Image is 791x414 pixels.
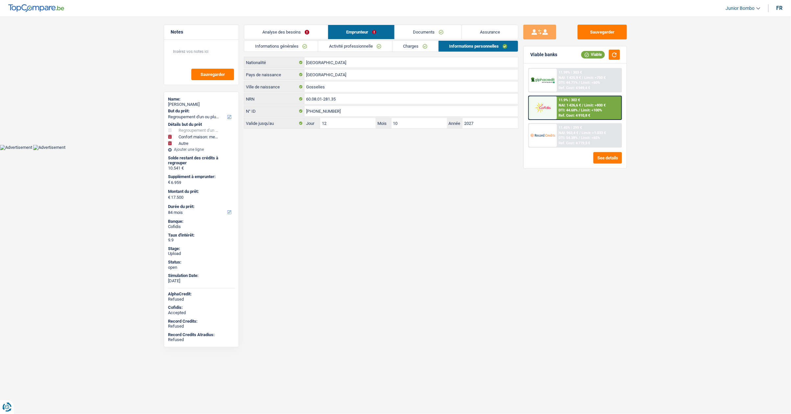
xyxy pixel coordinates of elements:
[168,195,170,200] span: €
[392,118,447,128] input: MM
[320,118,376,128] input: JJ
[579,136,580,140] span: /
[580,131,581,135] span: /
[168,97,235,102] div: Name:
[393,41,438,52] a: Charges
[244,81,304,92] label: Ville de naissance
[171,29,232,35] h5: Notes
[559,113,590,118] div: Ref. Cost: 4 910,8 €
[168,332,235,337] div: Record Credits Atradius:
[201,72,225,77] span: Sauvegarder
[244,69,304,80] label: Pays de naissance
[168,108,233,114] label: But du prêt:
[581,108,602,112] span: Limit: <100%
[585,103,606,107] span: Limit: >800 €
[191,69,234,80] button: Sauvegarder
[439,41,518,52] a: Informations personnelles
[168,166,235,171] div: 10.541 €
[395,25,462,39] a: Documents
[168,238,235,243] div: 9.9
[721,3,760,14] a: Junior Bombo
[168,297,235,302] div: Refused
[462,25,518,39] a: Assurance
[304,69,518,80] input: Belgique
[581,80,600,85] span: Limit: <60%
[581,51,605,58] div: Viable
[168,155,235,166] div: Solde restant des crédits à regrouper
[168,310,235,315] div: Accepted
[582,76,584,80] span: /
[559,108,578,112] span: DTI: 44.68%
[244,94,304,104] label: NRN
[244,118,304,128] label: Valide jusqu'au
[585,76,606,80] span: Limit: >750 €
[582,131,606,135] span: Limit: >1.033 €
[559,86,590,90] div: Ref. Cost: 4 949,4 €
[579,108,580,112] span: /
[531,129,555,141] img: Record Credits
[593,152,622,164] button: See details
[168,337,235,342] div: Refused
[304,118,320,128] label: Jour
[581,136,600,140] span: Limit: <65%
[168,324,235,329] div: Refused
[168,122,235,127] div: Détails but du prêt
[168,265,235,270] div: open
[244,106,304,116] label: N° ID
[447,118,463,128] label: Année
[304,94,518,104] input: 12.12.12-123.12
[168,174,233,179] label: Supplément à emprunter:
[168,147,235,152] div: Ajouter une ligne
[168,291,235,297] div: AlphaCredit:
[244,57,304,68] label: Nationalité
[244,25,328,39] a: Analyse des besoins
[579,80,580,85] span: /
[559,76,581,80] span: NAI: 1 425,9 €
[559,80,578,85] span: DTI: 44.71%
[168,233,235,238] div: Taux d'intérêt:
[168,251,235,256] div: Upload
[559,98,580,102] div: 11.9% | 302 €
[168,180,170,185] span: €
[244,41,318,52] a: Informations générales
[168,219,235,224] div: Banque:
[168,319,235,324] div: Record Credits:
[168,246,235,251] div: Stage:
[168,260,235,265] div: Status:
[559,103,581,107] span: NAI: 1 426,6 €
[463,118,518,128] input: AAAA
[168,278,235,284] div: [DATE]
[559,141,590,145] div: Ref. Cost: 4 719,3 €
[726,6,755,11] span: Junior Bombo
[582,103,584,107] span: /
[559,126,582,130] div: 11.45% | 299 €
[530,52,557,57] div: Viable banks
[531,102,555,114] img: Cofidis
[168,305,235,310] div: Cofidis:
[531,77,555,84] img: AlphaCredit
[328,25,395,39] a: Emprunteur
[777,5,783,11] div: fr
[578,25,627,39] button: Sauvegarder
[318,41,392,52] a: Activité professionnelle
[33,145,65,150] img: Advertisement
[168,224,235,229] div: Cofidis
[168,102,235,107] div: [PERSON_NAME]
[8,4,64,12] img: TopCompare Logo
[559,131,579,135] span: NAI: 963,4 €
[559,136,578,140] span: DTI: 54.38%
[559,70,582,75] div: 11.99% | 303 €
[168,273,235,278] div: Simulation Date:
[168,189,233,194] label: Montant du prêt:
[304,57,518,68] input: Belgique
[304,106,518,116] input: 590-1234567-89
[376,118,392,128] label: Mois
[168,204,233,209] label: Durée du prêt:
